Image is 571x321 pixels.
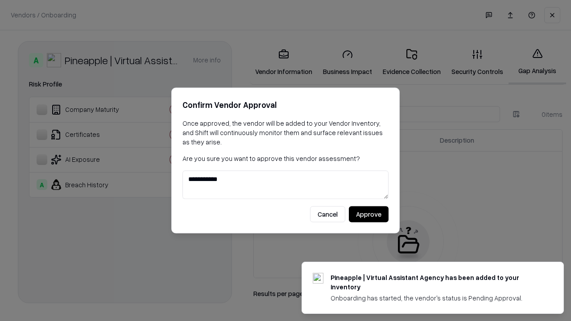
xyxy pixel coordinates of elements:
[310,206,345,222] button: Cancel
[182,119,389,147] p: Once approved, the vendor will be added to your Vendor Inventory, and Shift will continuously mon...
[349,206,389,222] button: Approve
[182,154,389,163] p: Are you sure you want to approve this vendor assessment?
[331,273,542,292] div: Pineapple | Virtual Assistant Agency has been added to your inventory
[182,99,389,111] h2: Confirm Vendor Approval
[313,273,323,284] img: trypineapple.com
[331,293,542,303] div: Onboarding has started, the vendor's status is Pending Approval.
